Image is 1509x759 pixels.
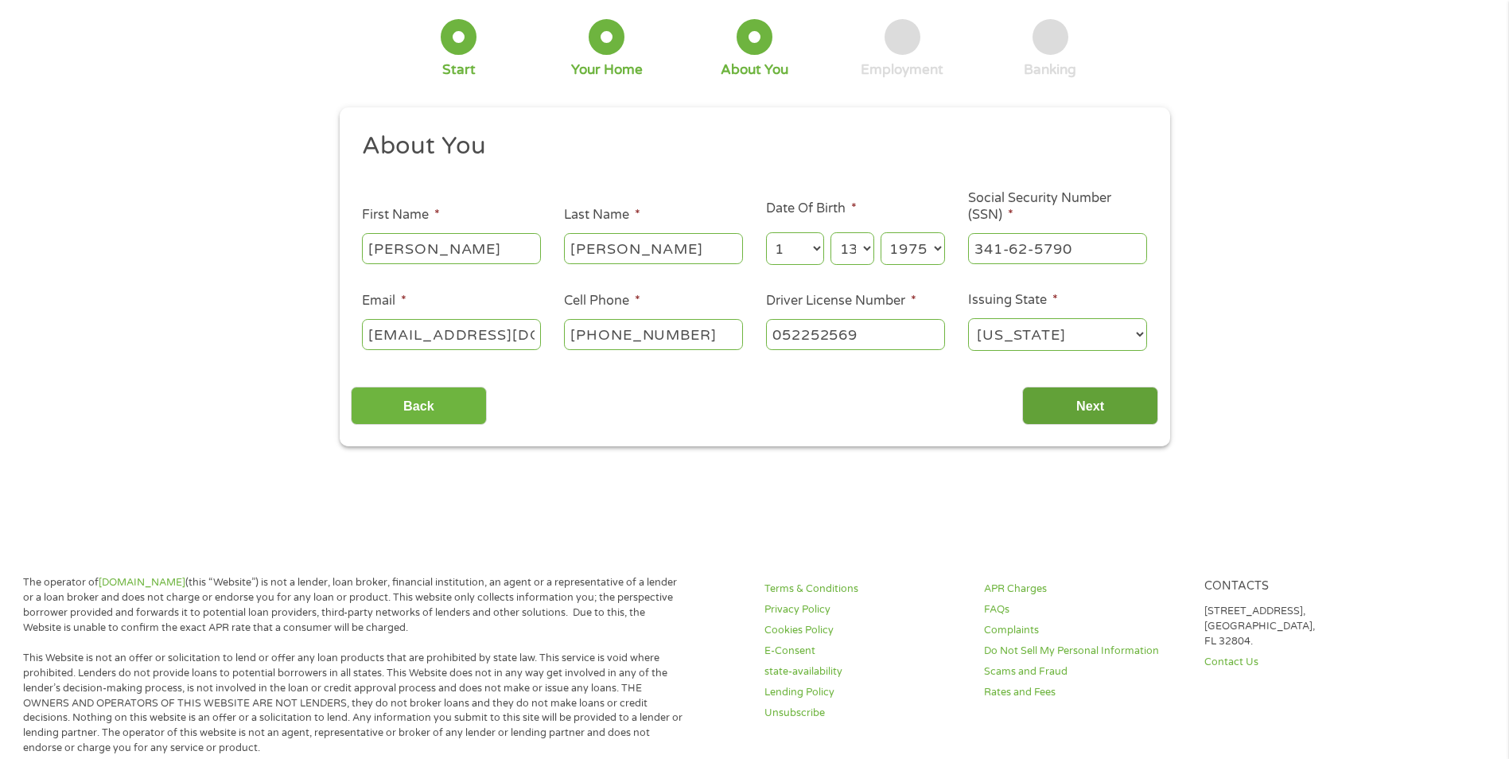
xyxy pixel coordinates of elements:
a: Do Not Sell My Personal Information [984,644,1184,659]
label: Last Name [564,207,640,224]
a: FAQs [984,602,1184,617]
a: state-availability [764,664,965,679]
label: Date Of Birth [766,200,857,217]
div: Banking [1024,61,1076,79]
a: Scams and Fraud [984,664,1184,679]
h4: Contacts [1204,579,1405,594]
input: john@gmail.com [362,319,541,349]
a: [DOMAIN_NAME] [99,576,185,589]
label: Driver License Number [766,293,916,309]
label: Cell Phone [564,293,640,309]
p: The operator of (this “Website”) is not a lender, loan broker, financial institution, an agent or... [23,575,683,636]
input: Back [351,387,487,426]
input: Smith [564,233,743,263]
a: APR Charges [984,582,1184,597]
input: John [362,233,541,263]
a: Terms & Conditions [764,582,965,597]
div: About You [721,61,788,79]
label: First Name [362,207,440,224]
a: Contact Us [1204,655,1405,670]
div: Start [442,61,476,79]
label: Social Security Number (SSN) [968,190,1147,224]
a: E-Consent [764,644,965,659]
a: Privacy Policy [764,602,965,617]
a: Unsubscribe [764,706,965,721]
label: Email [362,293,406,309]
div: Employment [861,61,943,79]
label: Issuing State [968,292,1058,309]
p: [STREET_ADDRESS], [GEOGRAPHIC_DATA], FL 32804. [1204,604,1405,649]
input: Next [1022,387,1158,426]
a: Lending Policy [764,685,965,700]
a: Cookies Policy [764,623,965,638]
p: This Website is not an offer or solicitation to lend or offer any loan products that are prohibit... [23,651,683,756]
input: 078-05-1120 [968,233,1147,263]
h2: About You [362,130,1135,162]
input: (541) 754-3010 [564,319,743,349]
div: Your Home [571,61,643,79]
a: Rates and Fees [984,685,1184,700]
a: Complaints [984,623,1184,638]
